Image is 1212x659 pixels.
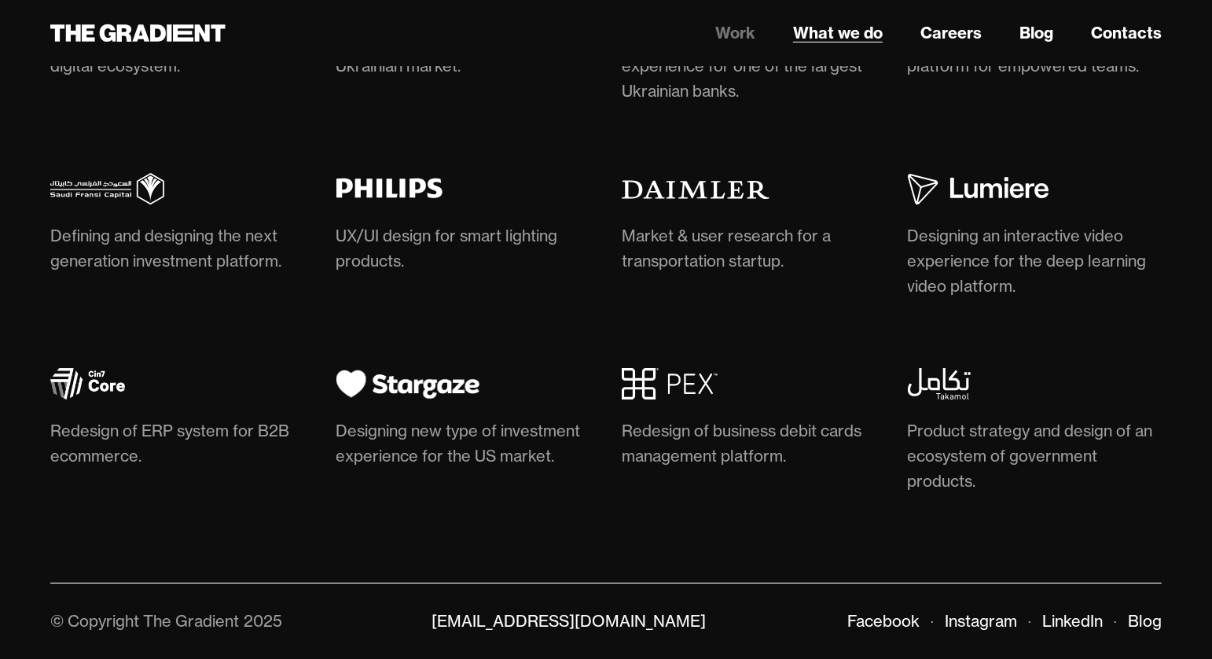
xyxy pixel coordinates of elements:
div: Market & user research for a transportation startup. [622,223,876,274]
div: Designing new type of investment experience for the US market. [336,418,591,469]
a: Market & user research for a transportation startup. [622,173,876,280]
a: UX/UI design for smart lighting products. [336,173,591,280]
div: Designing an interactive video experience for the deep learning video platform. [908,223,1162,299]
div: © Copyright The Gradient [50,611,239,631]
div: 2025 [244,611,282,631]
a: Blog [1128,611,1162,631]
a: Defining and designing the next generation investment platform. [50,173,305,280]
div: Redesign of business debit cards management platform. [622,418,876,469]
a: What we do [793,21,883,45]
a: [EMAIL_ADDRESS][DOMAIN_NAME] [432,611,706,631]
div: Redesign of ERP system for B2B ecommerce. [50,418,305,469]
a: Contacts [1091,21,1162,45]
div: Product strategy and design of an ecosystem of government products. [908,418,1162,494]
a: Redesign of business debit cards management platform. [622,368,876,475]
a: Redesign of ERP system for B2B ecommerce. [50,368,305,475]
div: UX/UI design for smart lighting products. [336,223,591,274]
a: Designing new type of investment experience for the US market. [336,368,591,475]
a: Instagram [945,611,1017,631]
a: Facebook [847,611,920,631]
div: Defining and designing the next generation investment platform. [50,223,305,274]
a: Product strategy and design of an ecosystem of government products. [908,368,1162,500]
a: Work [715,21,755,45]
a: Designing an interactive video experience for the deep learning video platform. [908,173,1162,305]
a: Blog [1019,21,1053,45]
a: Careers [920,21,982,45]
a: LinkedIn [1042,611,1103,631]
div: Redesign of the mobile banking experience for one of the largest Ukrainian banks. [622,28,876,104]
